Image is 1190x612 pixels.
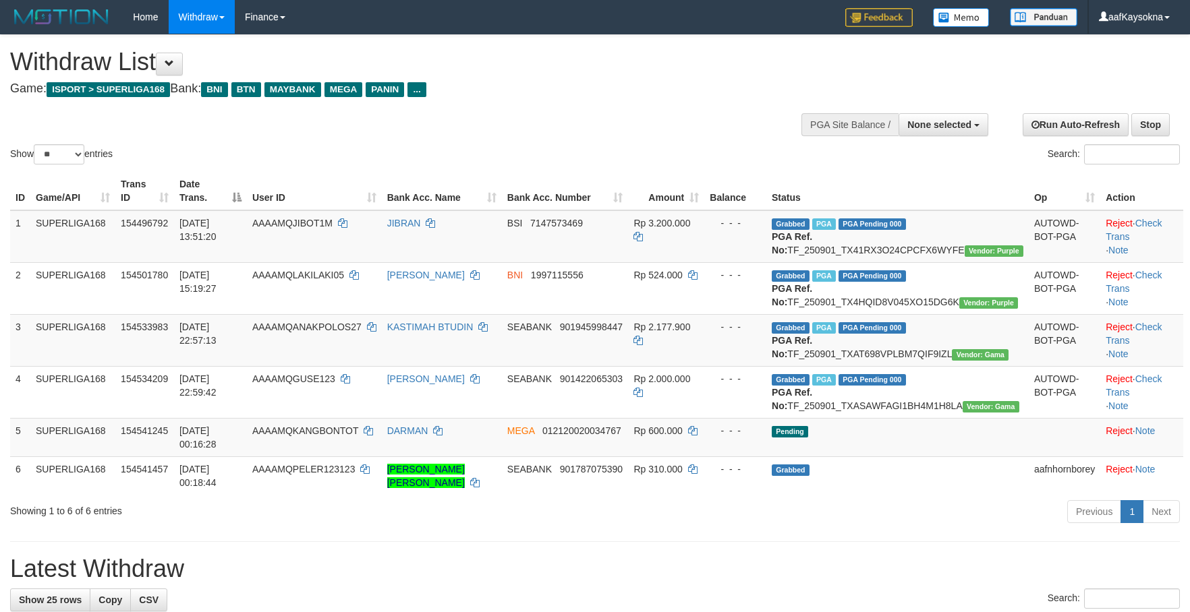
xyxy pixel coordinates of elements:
a: Note [1108,297,1129,307]
span: AAAAMQKANGBONTOT [252,425,358,436]
span: MEGA [324,82,363,97]
a: Previous [1067,500,1121,523]
td: AUTOWD-BOT-PGA [1029,262,1100,314]
td: AUTOWD-BOT-PGA [1029,366,1100,418]
b: PGA Ref. No: [772,335,812,359]
td: · [1100,418,1183,456]
td: aafnhornborey [1029,456,1100,495]
span: 154541245 [121,425,168,436]
span: PGA Pending [839,322,906,334]
div: - - - [710,320,761,334]
a: Note [1108,245,1129,255]
a: Note [1135,425,1156,436]
a: 1 [1121,500,1143,523]
b: PGA Ref. No: [772,387,812,411]
a: Note [1135,464,1156,475]
td: · · [1100,314,1183,366]
a: Check Trans [1106,322,1162,346]
span: Rp 524.000 [633,270,682,280]
a: [PERSON_NAME] [PERSON_NAME] [387,464,465,488]
td: · · [1100,262,1183,314]
span: 154533983 [121,322,168,332]
label: Search: [1048,144,1180,164]
span: Rp 2.000.000 [633,373,690,384]
span: Marked by aafchoeunmanni [812,374,836,386]
span: PGA Pending [839,270,906,282]
span: Marked by aafchoeunmanni [812,322,836,334]
th: Status [766,172,1029,210]
td: 5 [10,418,30,456]
a: Next [1143,500,1180,523]
span: [DATE] 00:16:28 [179,425,217,450]
span: Marked by aafsoumeymey [812,218,836,230]
a: JIBRAN [387,218,421,228]
span: Rp 600.000 [633,425,682,436]
a: Stop [1131,113,1170,136]
span: 154496792 [121,218,168,228]
span: BNI [507,270,523,280]
select: Showentries [34,144,84,164]
td: TF_250901_TX41RX3O24CPCFX6WYFE [766,210,1029,263]
span: Vendor URL: https://trx4.1velocity.biz [959,297,1018,309]
div: Showing 1 to 6 of 6 entries [10,499,486,518]
input: Search: [1084,588,1180,609]
span: ... [407,82,426,97]
a: Run Auto-Refresh [1023,113,1129,136]
td: SUPERLIGA168 [30,314,115,366]
span: Grabbed [772,270,810,282]
td: · · [1100,210,1183,263]
span: AAAAMQGUSE123 [252,373,335,384]
span: Copy [98,594,122,605]
img: panduan.png [1010,8,1077,26]
td: · · [1100,366,1183,418]
a: Note [1108,400,1129,411]
th: ID [10,172,30,210]
h1: Withdraw List [10,49,780,75]
td: TF_250901_TXASAWFAGI1BH4M1H8LA [766,366,1029,418]
span: BSI [507,218,523,228]
th: User ID: activate to sort column ascending [247,172,382,210]
a: Reject [1106,373,1133,384]
th: Game/API: activate to sort column ascending [30,172,115,210]
span: [DATE] 13:51:20 [179,218,217,242]
a: Check Trans [1106,373,1162,398]
span: Copy 901422065303 to clipboard [560,373,623,384]
td: 2 [10,262,30,314]
span: Rp 2.177.900 [633,322,690,332]
td: SUPERLIGA168 [30,366,115,418]
div: - - - [710,462,761,476]
a: [PERSON_NAME] [387,270,465,280]
span: BNI [201,82,227,97]
td: TF_250901_TXAT698VPLBM7QIF9IZL [766,314,1029,366]
th: Balance [704,172,766,210]
img: Feedback.jpg [845,8,913,27]
a: [PERSON_NAME] [387,373,465,384]
span: CSV [139,594,159,605]
span: MEGA [507,425,534,436]
a: Reject [1106,464,1133,475]
a: Show 25 rows [10,588,90,611]
td: 1 [10,210,30,263]
span: Grabbed [772,218,810,230]
th: Op: activate to sort column ascending [1029,172,1100,210]
th: Bank Acc. Number: activate to sort column ascending [502,172,629,210]
img: MOTION_logo.png [10,7,113,27]
td: AUTOWD-BOT-PGA [1029,314,1100,366]
div: - - - [710,268,761,282]
h4: Game: Bank: [10,82,780,96]
span: Copy 012120020034767 to clipboard [542,425,621,436]
span: Copy 7147573469 to clipboard [530,218,583,228]
span: MAYBANK [264,82,321,97]
td: SUPERLIGA168 [30,418,115,456]
span: Copy 901945998447 to clipboard [560,322,623,332]
div: - - - [710,424,761,437]
span: Show 25 rows [19,594,82,605]
h1: Latest Withdraw [10,555,1180,582]
span: AAAAMQANAKPOLOS27 [252,322,362,332]
span: Grabbed [772,322,810,334]
button: None selected [899,113,988,136]
span: 154534209 [121,373,168,384]
span: [DATE] 15:19:27 [179,270,217,294]
span: Marked by aafsoycanthlai [812,270,836,282]
div: - - - [710,372,761,386]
